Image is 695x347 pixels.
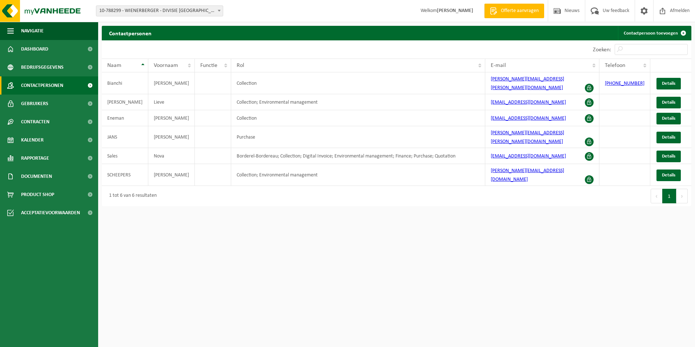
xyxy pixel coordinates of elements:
[491,153,566,159] a: [EMAIL_ADDRESS][DOMAIN_NAME]
[148,72,195,94] td: [PERSON_NAME]
[102,126,148,148] td: JANS
[656,78,681,89] a: Details
[102,110,148,126] td: Eneman
[662,154,675,159] span: Details
[484,4,544,18] a: Offerte aanvragen
[593,47,611,53] label: Zoeken:
[231,164,486,186] td: Collection; Environmental management
[656,151,681,162] a: Details
[21,204,80,222] span: Acceptatievoorwaarden
[21,113,49,131] span: Contracten
[148,126,195,148] td: [PERSON_NAME]
[618,26,691,40] a: Contactpersoon toevoegen
[21,149,49,167] span: Rapportage
[154,63,178,68] span: Voornaam
[499,7,541,15] span: Offerte aanvragen
[21,95,48,113] span: Gebruikers
[662,173,675,178] span: Details
[605,81,644,86] a: [PHONE_NUMBER]
[231,148,486,164] td: Borderel-Bordereau; Collection; Digital Invoice; Environmental management; Finance; Purchase; Quo...
[662,100,675,105] span: Details
[148,94,195,110] td: Lieve
[21,131,44,149] span: Kalender
[662,116,675,121] span: Details
[237,63,244,68] span: Rol
[491,100,566,105] a: [EMAIL_ADDRESS][DOMAIN_NAME]
[656,113,681,124] a: Details
[96,5,223,16] span: 10-788299 - WIENERBERGER - DIVISIE MAASEIK - MAASEIK
[4,331,121,347] iframe: chat widget
[662,81,675,86] span: Details
[605,63,625,68] span: Telefoon
[231,72,486,94] td: Collection
[148,148,195,164] td: Nova
[21,22,44,40] span: Navigatie
[102,26,159,40] h2: Contactpersonen
[148,164,195,186] td: [PERSON_NAME]
[102,72,148,94] td: Bianchi
[21,186,54,204] span: Product Shop
[231,94,486,110] td: Collection; Environmental management
[96,6,223,16] span: 10-788299 - WIENERBERGER - DIVISIE MAASEIK - MAASEIK
[107,63,121,68] span: Naam
[102,148,148,164] td: Sales
[21,76,63,95] span: Contactpersonen
[662,189,676,203] button: 1
[231,110,486,126] td: Collection
[21,167,52,186] span: Documenten
[231,126,486,148] td: Purchase
[21,58,64,76] span: Bedrijfsgegevens
[102,164,148,186] td: SCHEEPERS
[656,132,681,143] a: Details
[656,169,681,181] a: Details
[437,8,473,13] strong: [PERSON_NAME]
[656,97,681,108] a: Details
[491,130,564,144] a: [PERSON_NAME][EMAIL_ADDRESS][PERSON_NAME][DOMAIN_NAME]
[491,116,566,121] a: [EMAIL_ADDRESS][DOMAIN_NAME]
[662,135,675,140] span: Details
[491,63,506,68] span: E-mail
[102,94,148,110] td: [PERSON_NAME]
[491,76,564,91] a: [PERSON_NAME][EMAIL_ADDRESS][PERSON_NAME][DOMAIN_NAME]
[148,110,195,126] td: [PERSON_NAME]
[105,190,157,203] div: 1 tot 6 van 6 resultaten
[651,189,662,203] button: Previous
[21,40,48,58] span: Dashboard
[491,168,564,182] a: [PERSON_NAME][EMAIL_ADDRESS][DOMAIN_NAME]
[676,189,688,203] button: Next
[200,63,217,68] span: Functie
